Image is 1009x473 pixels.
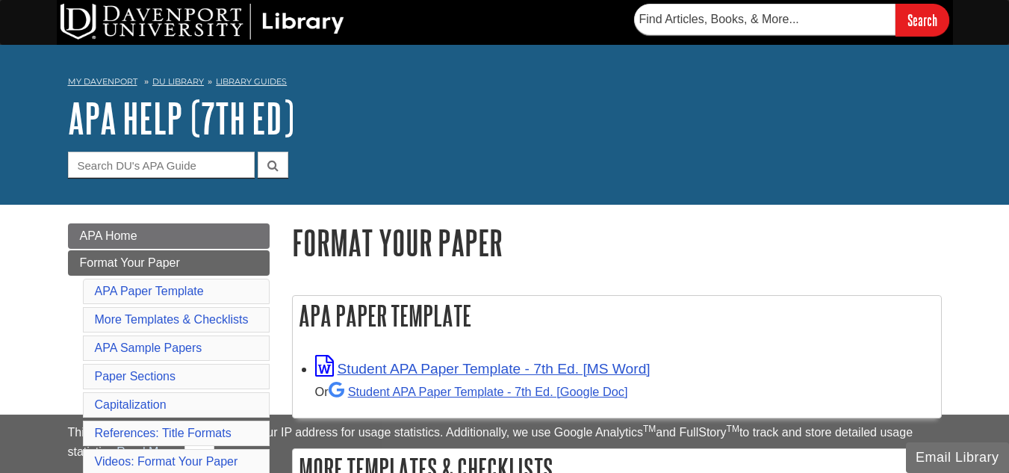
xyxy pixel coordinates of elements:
a: References: Title Formats [95,427,232,439]
a: APA Home [68,223,270,249]
h2: APA Paper Template [293,296,941,336]
a: Format Your Paper [68,250,270,276]
input: Search [895,4,949,36]
a: Paper Sections [95,370,176,383]
input: Search DU's APA Guide [68,152,255,178]
a: APA Sample Papers [95,341,202,354]
button: Email Library [906,442,1009,473]
a: Library Guides [216,76,287,87]
a: Videos: Format Your Paper [95,455,238,468]
span: APA Home [80,229,137,242]
a: DU Library [152,76,204,87]
a: Capitalization [95,398,167,411]
small: Or [315,385,628,398]
img: DU Library [60,4,344,40]
a: More Templates & Checklists [95,313,249,326]
a: Link opens in new window [315,361,651,377]
a: APA Help (7th Ed) [68,95,294,141]
form: Searches DU Library's articles, books, and more [634,4,949,36]
a: APA Paper Template [95,285,204,297]
nav: breadcrumb [68,72,942,96]
h1: Format Your Paper [292,223,942,262]
a: Student APA Paper Template - 7th Ed. [Google Doc] [329,385,628,398]
span: Format Your Paper [80,256,180,269]
input: Find Articles, Books, & More... [634,4,895,35]
a: My Davenport [68,75,137,88]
